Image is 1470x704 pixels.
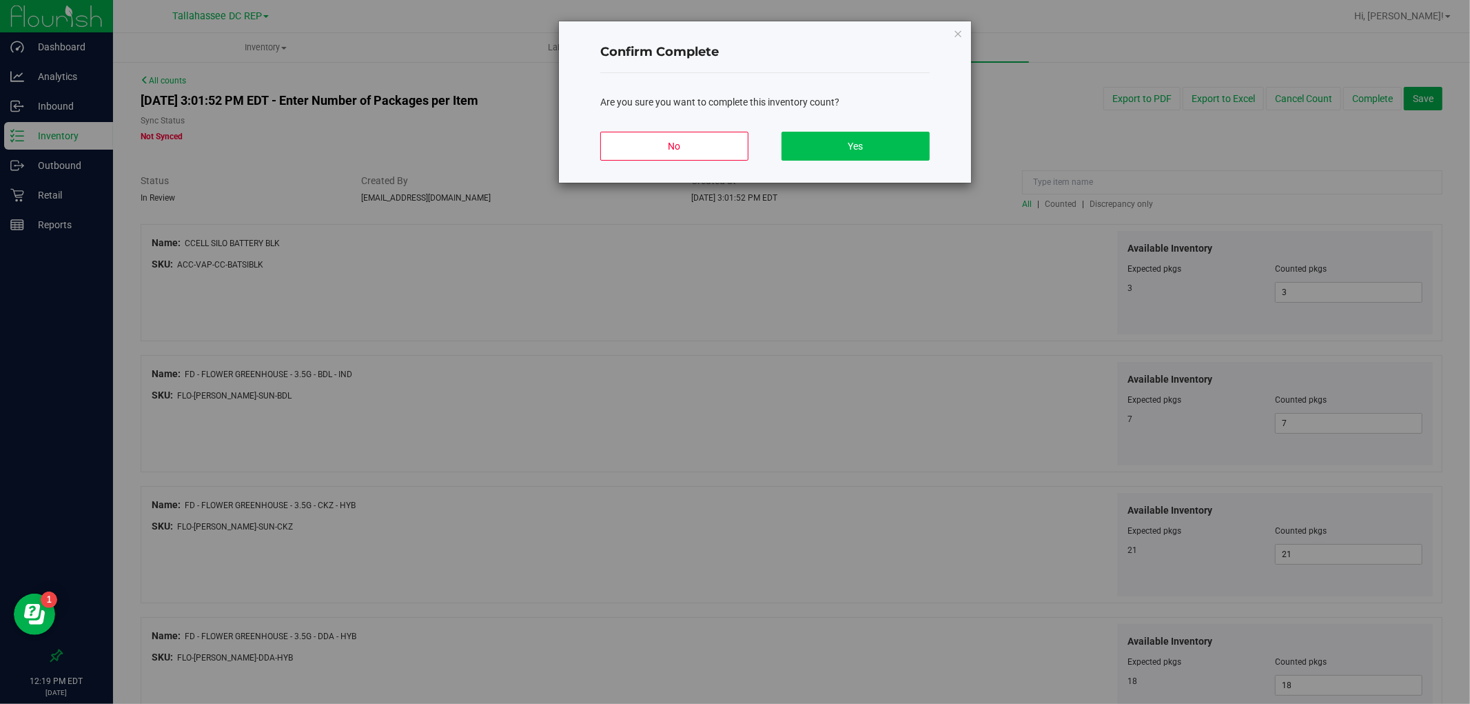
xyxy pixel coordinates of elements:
[600,97,839,108] span: Are you sure you want to complete this inventory count?
[600,132,748,161] button: No
[600,43,930,61] h4: Confirm Complete
[41,592,57,608] iframe: Resource center unread badge
[14,594,55,635] iframe: Resource center
[782,132,930,161] button: Yes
